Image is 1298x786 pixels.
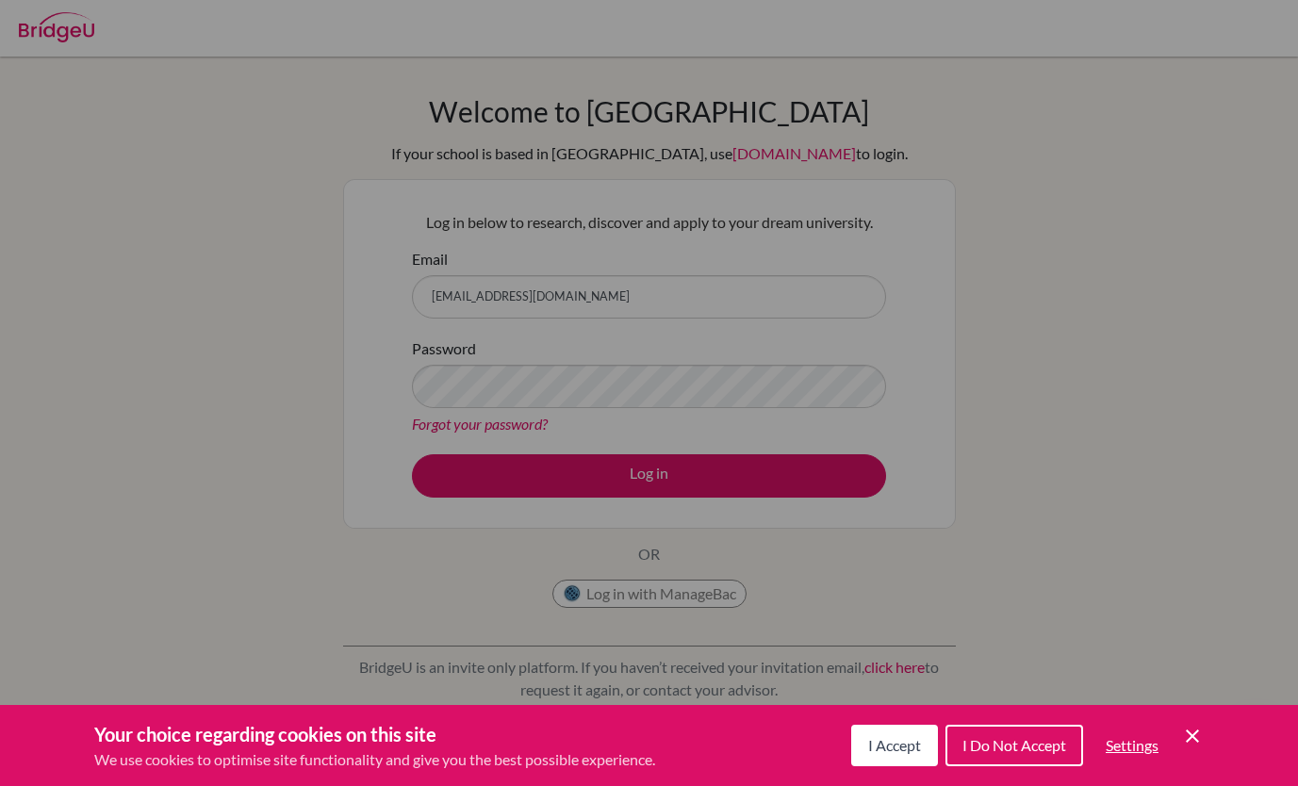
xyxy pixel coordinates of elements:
span: I Accept [868,736,921,754]
button: I Accept [851,725,938,766]
button: Settings [1091,727,1174,764]
p: We use cookies to optimise site functionality and give you the best possible experience. [94,748,655,771]
span: I Do Not Accept [962,736,1066,754]
h3: Your choice regarding cookies on this site [94,720,655,748]
button: I Do Not Accept [945,725,1083,766]
button: Save and close [1181,725,1204,747]
span: Settings [1106,736,1158,754]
